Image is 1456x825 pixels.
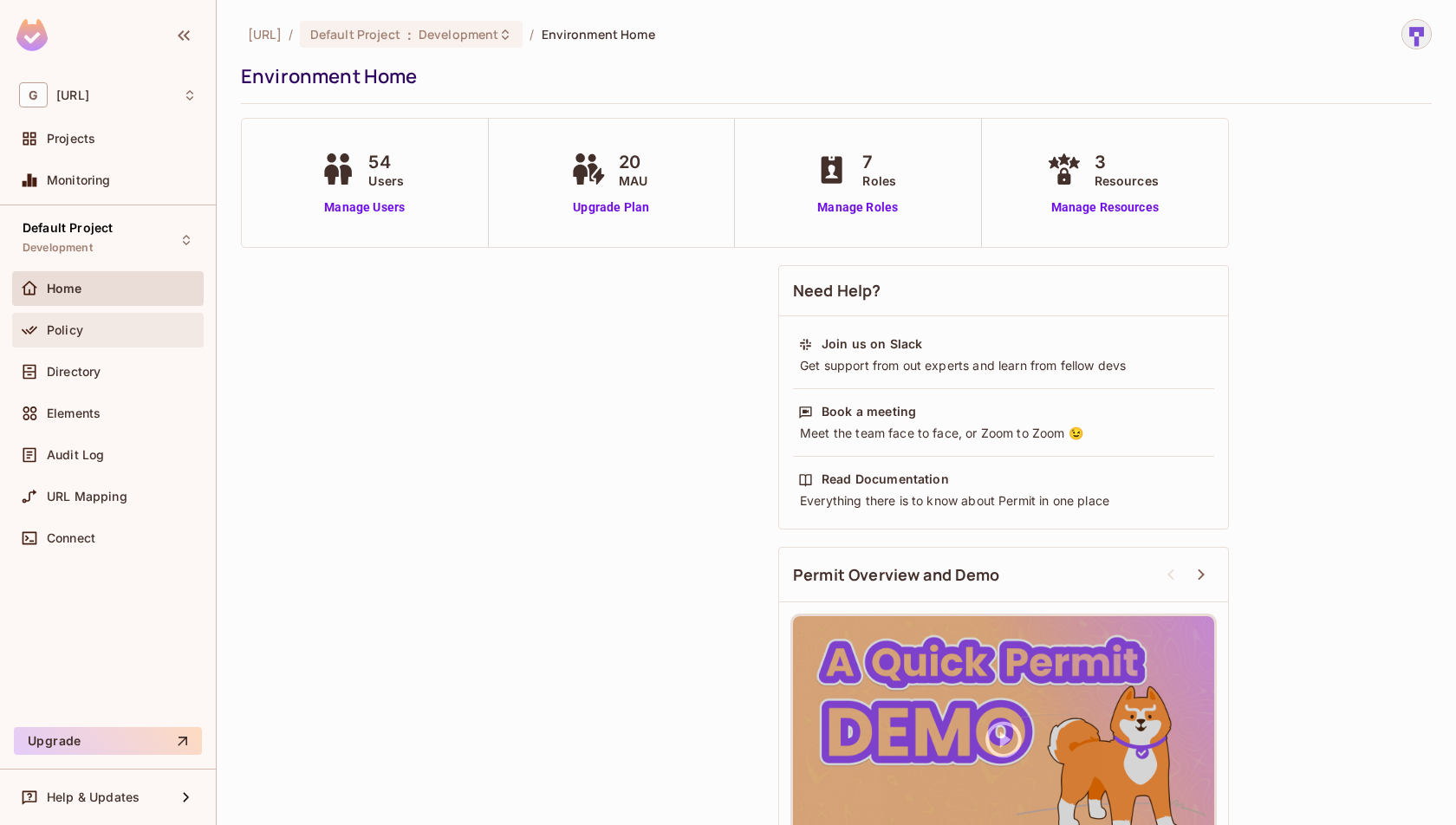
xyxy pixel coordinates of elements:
span: : [406,28,413,42]
span: 3 [1095,149,1159,175]
span: Projects [47,132,95,146]
span: Users [368,172,404,190]
span: Directory [47,365,101,379]
span: Resources [1095,172,1159,190]
div: Read Documentation [822,471,949,488]
span: the active workspace [248,26,282,42]
img: SReyMgAAAABJRU5ErkJggg== [16,19,48,51]
li: / [530,26,534,42]
span: 54 [368,149,404,175]
span: Connect [47,531,95,545]
a: Manage Roles [810,198,905,217]
span: 20 [619,149,647,175]
span: Development [23,241,93,255]
span: Audit Log [47,448,104,462]
span: Elements [47,406,101,420]
span: URL Mapping [47,490,127,503]
a: Upgrade Plan [567,198,656,217]
div: Join us on Slack [822,335,922,353]
span: 7 [862,149,896,175]
div: Meet the team face to face, or Zoom to Zoom 😉 [798,425,1209,442]
div: Everything there is to know about Permit in one place [798,492,1209,510]
span: Help & Updates [47,790,140,804]
span: G [19,82,48,107]
span: Home [47,282,82,296]
span: Workspace: genworx.ai [56,88,89,102]
li: / [289,26,293,42]
button: Upgrade [14,727,202,755]
a: Manage Users [316,198,413,217]
a: Manage Resources [1043,198,1167,217]
img: sharmila@genworx.ai [1402,20,1431,49]
div: Get support from out experts and learn from fellow devs [798,357,1209,374]
span: MAU [619,172,647,190]
span: Permit Overview and Demo [793,564,1000,586]
span: Policy [47,323,83,337]
span: Roles [862,172,896,190]
span: Development [419,26,498,42]
span: Need Help? [793,280,881,302]
span: Default Project [310,26,400,42]
div: Book a meeting [822,403,916,420]
span: Monitoring [47,173,111,187]
span: Default Project [23,221,113,235]
span: Environment Home [542,26,655,42]
div: Environment Home [241,63,1423,89]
